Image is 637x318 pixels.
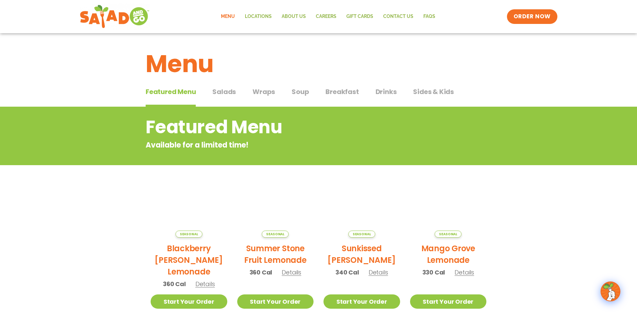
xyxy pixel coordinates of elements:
span: Sides & Kids [413,87,454,97]
span: Seasonal [262,231,289,238]
span: 360 Cal [249,268,272,277]
span: Details [195,280,215,288]
span: Details [455,268,474,276]
span: Wraps [252,87,275,97]
h2: Blackberry [PERSON_NAME] Lemonade [151,243,227,277]
img: Product photo for Mango Grove Lemonade [410,188,487,238]
span: Salads [212,87,236,97]
h2: Featured Menu [146,114,438,141]
span: Seasonal [348,231,375,238]
span: Seasonal [176,231,202,238]
span: Breakfast [325,87,359,97]
span: 340 Cal [335,268,359,277]
a: Start Your Order [323,294,400,309]
span: Details [282,268,301,276]
span: Drinks [376,87,397,97]
span: Seasonal [435,231,461,238]
a: GIFT CARDS [341,9,378,24]
img: Product photo for Blackberry Bramble Lemonade [151,188,227,238]
h1: Menu [146,46,491,82]
span: ORDER NOW [514,13,551,21]
a: Start Your Order [237,294,314,309]
a: Locations [240,9,277,24]
span: Soup [292,87,309,97]
a: FAQs [418,9,440,24]
a: Start Your Order [151,294,227,309]
span: Featured Menu [146,87,196,97]
nav: Menu [216,9,440,24]
a: Contact Us [378,9,418,24]
a: About Us [277,9,311,24]
h2: Summer Stone Fruit Lemonade [237,243,314,266]
p: Available for a limited time! [146,140,438,151]
a: Careers [311,9,341,24]
img: Product photo for Summer Stone Fruit Lemonade [237,188,314,238]
img: wpChatIcon [601,282,620,301]
span: 330 Cal [422,268,445,277]
h2: Sunkissed [PERSON_NAME] [323,243,400,266]
a: ORDER NOW [507,9,557,24]
img: new-SAG-logo-768×292 [80,3,150,30]
a: Menu [216,9,240,24]
div: Tabbed content [146,84,491,107]
span: Details [369,268,388,276]
img: Product photo for Sunkissed Yuzu Lemonade [323,188,400,238]
a: Start Your Order [410,294,487,309]
span: 360 Cal [163,279,186,288]
h2: Mango Grove Lemonade [410,243,487,266]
